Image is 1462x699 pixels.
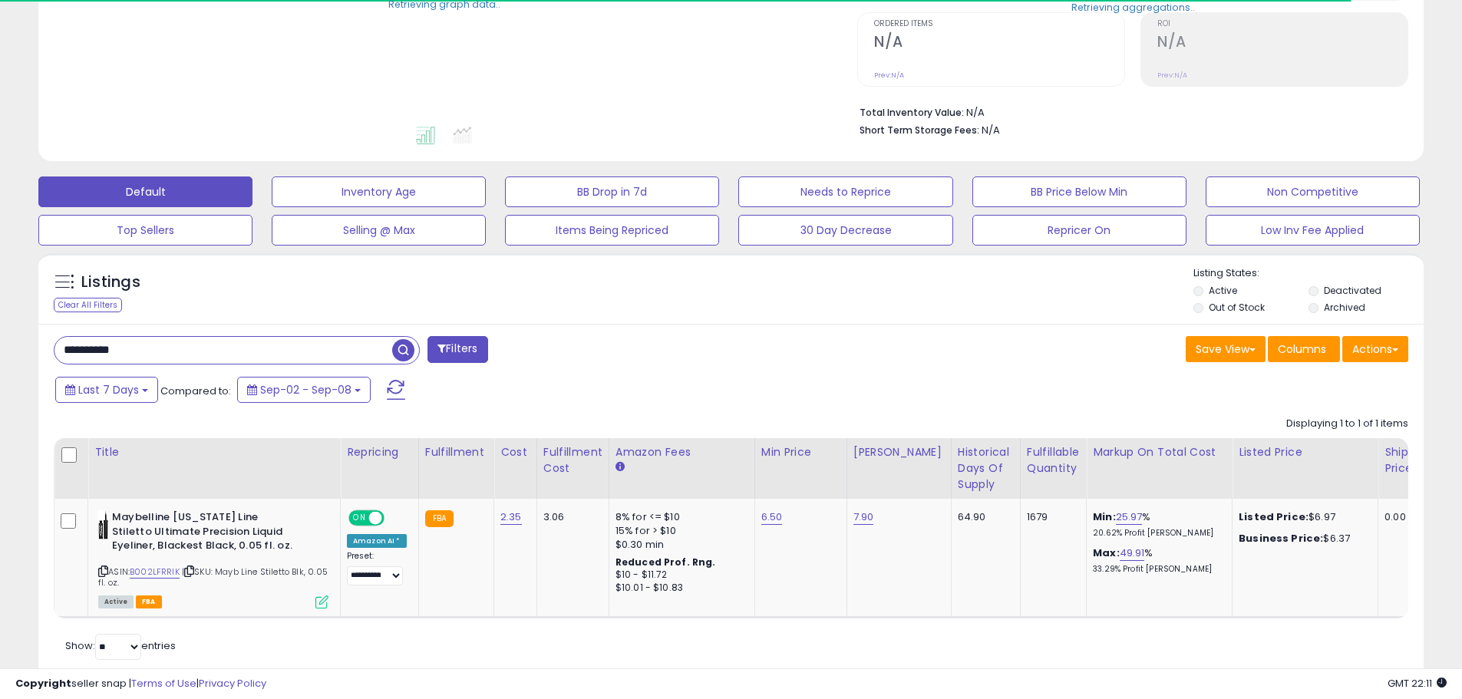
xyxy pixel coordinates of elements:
[38,176,252,207] button: Default
[94,444,334,460] div: Title
[1186,336,1266,362] button: Save View
[505,215,719,246] button: Items Being Repriced
[1206,215,1420,246] button: Low Inv Fee Applied
[15,677,266,691] div: seller snap | |
[1093,510,1220,539] div: %
[1093,444,1226,460] div: Markup on Total Cost
[98,510,108,541] img: 31xfpBM+qHL._SL40_.jpg
[1093,509,1116,524] b: Min:
[382,512,407,525] span: OFF
[1286,417,1408,431] div: Displaying 1 to 1 of 1 items
[761,509,783,525] a: 6.50
[543,444,602,476] div: Fulfillment Cost
[1087,438,1233,499] th: The percentage added to the cost of goods (COGS) that forms the calculator for Min & Max prices.
[65,638,176,653] span: Show: entries
[131,676,196,691] a: Terms of Use
[1239,510,1366,524] div: $6.97
[615,569,743,582] div: $10 - $11.72
[98,510,328,607] div: ASIN:
[15,676,71,691] strong: Copyright
[1093,528,1220,539] p: 20.62% Profit [PERSON_NAME]
[615,510,743,524] div: 8% for <= $10
[1093,546,1220,575] div: %
[972,215,1186,246] button: Repricer On
[1093,546,1120,560] b: Max:
[1268,336,1340,362] button: Columns
[1209,284,1237,297] label: Active
[1027,510,1074,524] div: 1679
[615,444,748,460] div: Amazon Fees
[1239,531,1323,546] b: Business Price:
[272,215,486,246] button: Selling @ Max
[160,384,231,398] span: Compared to:
[1206,176,1420,207] button: Non Competitive
[347,444,412,460] div: Repricing
[78,382,139,397] span: Last 7 Days
[130,565,180,579] a: B002LFRRIK
[136,595,162,608] span: FBA
[81,272,140,293] h5: Listings
[958,510,1008,524] div: 64.90
[761,444,840,460] div: Min Price
[38,215,252,246] button: Top Sellers
[1384,444,1415,476] div: Ship Price
[1388,676,1447,691] span: 2025-09-16 22:11 GMT
[425,510,454,527] small: FBA
[347,534,407,548] div: Amazon AI *
[615,582,743,595] div: $10.01 - $10.83
[1093,564,1220,575] p: 33.29% Profit [PERSON_NAME]
[958,444,1014,493] div: Historical Days Of Supply
[260,382,351,397] span: Sep-02 - Sep-08
[1116,509,1143,525] a: 25.97
[347,551,407,585] div: Preset:
[1324,301,1365,314] label: Archived
[972,176,1186,207] button: BB Price Below Min
[543,510,597,524] div: 3.06
[350,512,369,525] span: ON
[500,509,522,525] a: 2.35
[853,444,945,460] div: [PERSON_NAME]
[615,460,625,474] small: Amazon Fees.
[1193,266,1424,281] p: Listing States:
[1342,336,1408,362] button: Actions
[1239,444,1371,460] div: Listed Price
[615,538,743,552] div: $0.30 min
[738,176,952,207] button: Needs to Reprice
[1239,532,1366,546] div: $6.37
[199,676,266,691] a: Privacy Policy
[1278,341,1326,357] span: Columns
[55,377,158,403] button: Last 7 Days
[427,336,487,363] button: Filters
[738,215,952,246] button: 30 Day Decrease
[237,377,371,403] button: Sep-02 - Sep-08
[1120,546,1145,561] a: 49.91
[112,510,299,557] b: Maybelline [US_STATE] Line Stiletto Ultimate Precision Liquid Eyeliner, Blackest Black, 0.05 fl. oz.
[1384,510,1410,524] div: 0.00
[500,444,530,460] div: Cost
[615,524,743,538] div: 15% for > $10
[54,298,122,312] div: Clear All Filters
[615,556,716,569] b: Reduced Prof. Rng.
[1239,509,1309,524] b: Listed Price:
[272,176,486,207] button: Inventory Age
[1209,301,1265,314] label: Out of Stock
[853,509,874,525] a: 7.90
[505,176,719,207] button: BB Drop in 7d
[98,565,328,589] span: | SKU: Mayb Line Stiletto Blk, 0.05 fl. oz.
[1324,284,1381,297] label: Deactivated
[1027,444,1080,476] div: Fulfillable Quantity
[425,444,487,460] div: Fulfillment
[98,595,134,608] span: All listings currently available for purchase on Amazon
